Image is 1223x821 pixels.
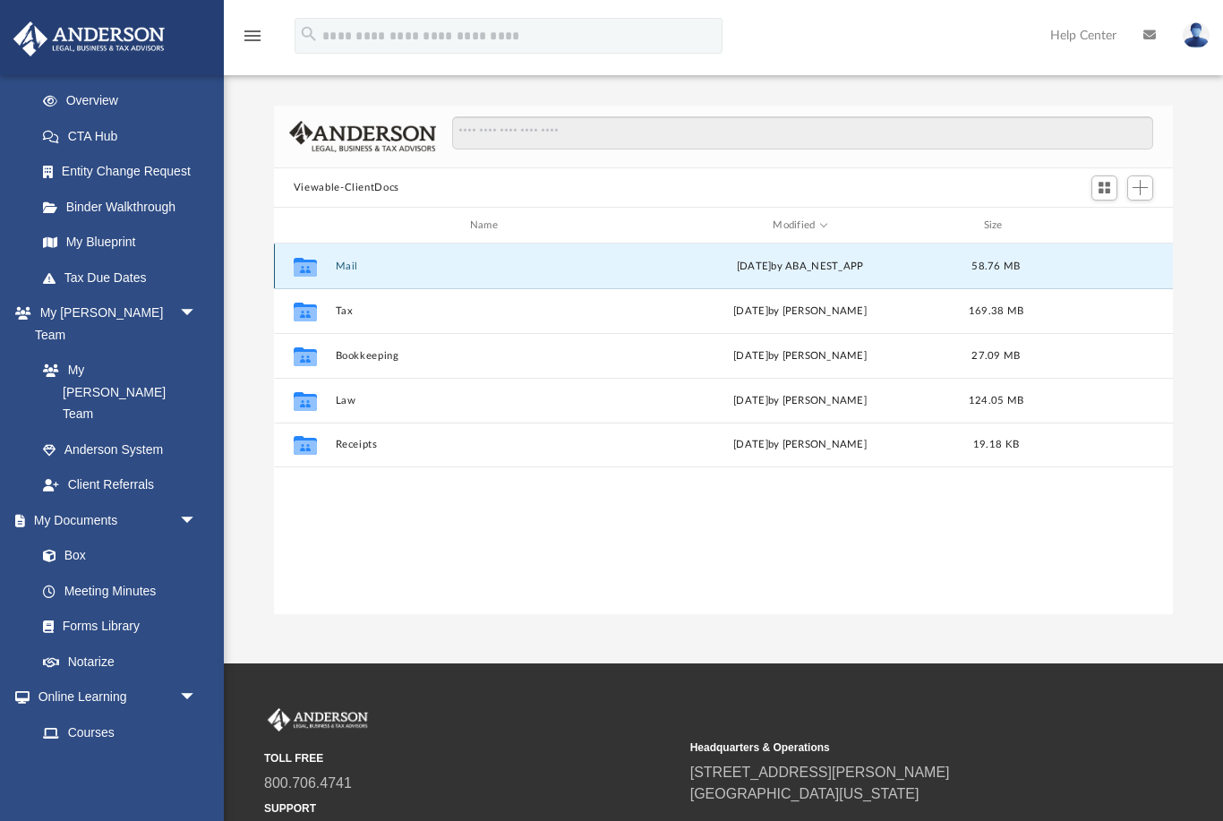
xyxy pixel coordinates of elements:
a: Client Referrals [25,467,215,503]
a: Notarize [25,644,215,680]
a: Online Learningarrow_drop_down [13,680,215,715]
i: search [299,24,319,44]
button: Mail [335,261,639,272]
a: Video Training [25,750,206,786]
div: Size [960,218,1031,234]
span: 124.05 MB [969,396,1023,406]
a: Meeting Minutes [25,573,215,609]
a: [STREET_ADDRESS][PERSON_NAME] [690,765,950,780]
button: Switch to Grid View [1091,175,1118,201]
a: 800.706.4741 [264,775,352,791]
span: arrow_drop_down [179,295,215,332]
a: CTA Hub [25,118,224,154]
input: Search files and folders [452,116,1154,150]
span: 19.18 KB [973,440,1019,449]
img: Anderson Advisors Platinum Portal [8,21,170,56]
span: 27.09 MB [971,351,1020,361]
span: 58.76 MB [971,261,1020,271]
a: Courses [25,714,215,750]
a: My Blueprint [25,225,215,261]
a: Overview [25,83,224,119]
button: Add [1127,175,1154,201]
span: 169.38 MB [969,306,1023,316]
button: Bookkeeping [335,350,639,362]
div: [DATE] by [PERSON_NAME] [647,304,952,320]
i: menu [242,25,263,47]
a: My [PERSON_NAME] Teamarrow_drop_down [13,295,215,353]
button: Viewable-ClientDocs [294,180,399,196]
a: Binder Walkthrough [25,189,224,225]
div: grid [274,244,1173,615]
a: menu [242,34,263,47]
div: [DATE] by [PERSON_NAME] [647,348,952,364]
div: id [1039,218,1165,234]
div: [DATE] by [PERSON_NAME] [647,437,952,453]
a: My [PERSON_NAME] Team [25,353,206,432]
button: Law [335,395,639,406]
div: [DATE] by [PERSON_NAME] [647,393,952,409]
a: My Documentsarrow_drop_down [13,502,215,538]
a: Tax Due Dates [25,260,224,295]
a: [GEOGRAPHIC_DATA][US_STATE] [690,786,919,801]
div: Modified [647,218,953,234]
div: id [282,218,327,234]
a: Box [25,538,206,574]
div: [DATE] by ABA_NEST_APP [647,259,952,275]
a: Anderson System [25,432,215,467]
button: Receipts [335,440,639,451]
span: arrow_drop_down [179,680,215,716]
img: User Pic [1183,22,1210,48]
small: SUPPORT [264,800,678,817]
small: TOLL FREE [264,750,678,766]
a: Forms Library [25,609,206,645]
a: Entity Change Request [25,154,224,190]
span: arrow_drop_down [179,502,215,539]
button: Tax [335,305,639,317]
img: Anderson Advisors Platinum Portal [264,708,372,731]
small: Headquarters & Operations [690,740,1104,756]
div: Name [334,218,639,234]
